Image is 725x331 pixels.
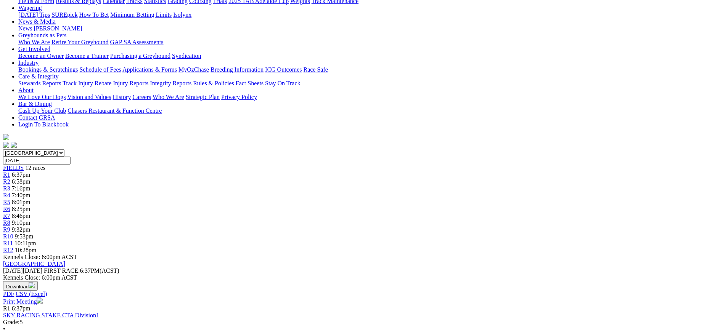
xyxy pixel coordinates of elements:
a: [GEOGRAPHIC_DATA] [3,261,65,267]
a: Syndication [172,53,201,59]
span: 9:53pm [15,233,34,240]
a: Applications & Forms [122,66,177,73]
a: Retire Your Greyhound [51,39,109,45]
a: Purchasing a Greyhound [110,53,170,59]
a: [DATE] Tips [18,11,50,18]
a: Who We Are [18,39,50,45]
a: Breeding Information [211,66,264,73]
a: Greyhounds as Pets [18,32,66,38]
a: Schedule of Fees [79,66,121,73]
a: Strategic Plan [186,94,220,100]
span: 6:37pm [12,305,31,312]
a: R2 [3,178,10,185]
a: About [18,87,34,93]
span: 6:37PM(ACST) [44,267,119,274]
span: 6:58pm [12,178,31,185]
a: SUREpick [51,11,77,18]
a: Fact Sheets [236,80,264,86]
button: Download [3,281,38,291]
span: Grade: [3,319,20,325]
div: About [18,94,722,101]
a: GAP SA Assessments [110,39,164,45]
img: logo-grsa-white.png [3,134,9,140]
a: Stewards Reports [18,80,61,86]
span: 8:01pm [12,199,31,205]
a: MyOzChase [178,66,209,73]
a: R12 [3,247,13,253]
div: Care & Integrity [18,80,722,87]
a: News & Media [18,18,56,25]
a: Cash Up Your Club [18,107,66,114]
a: Minimum Betting Limits [110,11,172,18]
div: 5 [3,319,722,326]
span: 9:32pm [12,226,31,233]
a: R5 [3,199,10,205]
a: How To Bet [79,11,109,18]
a: Privacy Policy [221,94,257,100]
a: R8 [3,219,10,226]
a: R7 [3,213,10,219]
a: Industry [18,59,39,66]
a: CSV (Excel) [16,291,47,297]
div: Industry [18,66,722,73]
span: R1 [3,305,10,312]
span: R1 [3,171,10,178]
a: Chasers Restaurant & Function Centre [68,107,162,114]
div: Wagering [18,11,722,18]
div: Bar & Dining [18,107,722,114]
a: Race Safe [303,66,328,73]
a: Become an Owner [18,53,64,59]
a: Bar & Dining [18,101,52,107]
span: 6:37pm [12,171,31,178]
span: 12 races [25,165,45,171]
a: Injury Reports [113,80,148,86]
span: 10:11pm [14,240,36,246]
div: Download [3,291,722,297]
a: Vision and Values [67,94,111,100]
div: Greyhounds as Pets [18,39,722,46]
a: Stay On Track [265,80,300,86]
span: 10:28pm [15,247,37,253]
span: FIRST RACE: [44,267,80,274]
a: History [113,94,131,100]
span: 8:46pm [12,213,31,219]
a: Login To Blackbook [18,121,69,128]
a: R4 [3,192,10,198]
a: Rules & Policies [193,80,234,86]
span: 8:25pm [12,206,31,212]
div: Kennels Close: 6:00pm ACST [3,274,722,281]
a: Bookings & Scratchings [18,66,78,73]
a: FIELDS [3,165,24,171]
span: [DATE] [3,267,42,274]
a: R9 [3,226,10,233]
a: Careers [132,94,151,100]
a: We Love Our Dogs [18,94,66,100]
a: Care & Integrity [18,73,59,80]
a: Track Injury Rebate [63,80,111,86]
a: Get Involved [18,46,50,52]
span: 7:40pm [12,192,31,198]
a: R10 [3,233,13,240]
a: PDF [3,291,14,297]
a: Contact GRSA [18,114,55,121]
div: Get Involved [18,53,722,59]
span: [DATE] [3,267,23,274]
a: R3 [3,185,10,192]
a: Isolynx [173,11,191,18]
a: [PERSON_NAME] [34,25,82,32]
a: Become a Trainer [65,53,109,59]
a: R6 [3,206,10,212]
span: Kennels Close: 6:00pm ACST [3,254,77,260]
a: R11 [3,240,13,246]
